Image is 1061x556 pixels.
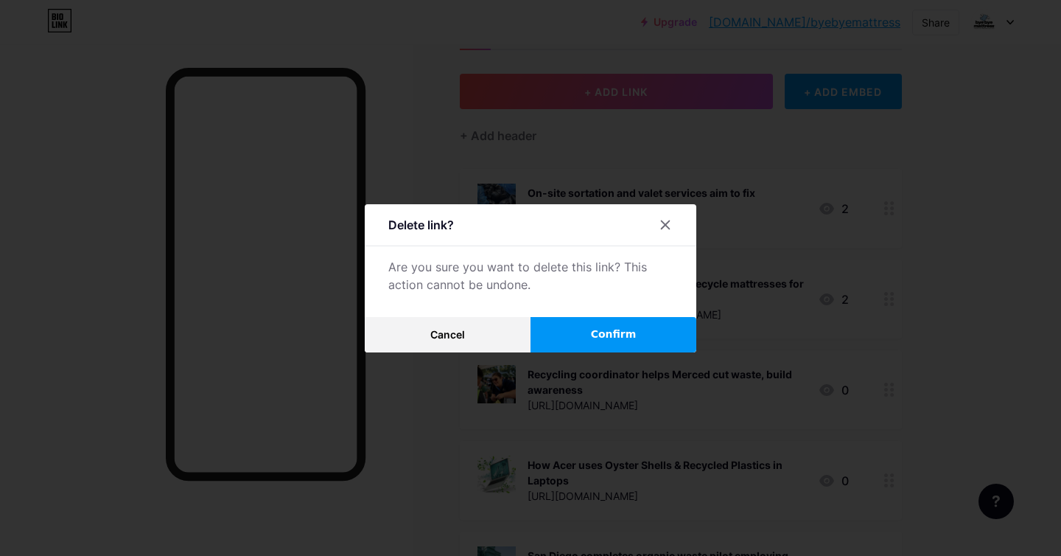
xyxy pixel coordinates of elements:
[388,216,454,234] div: Delete link?
[365,317,530,352] button: Cancel
[530,317,696,352] button: Confirm
[430,328,465,341] span: Cancel
[388,258,673,293] div: Are you sure you want to delete this link? This action cannot be undone.
[591,327,637,342] span: Confirm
